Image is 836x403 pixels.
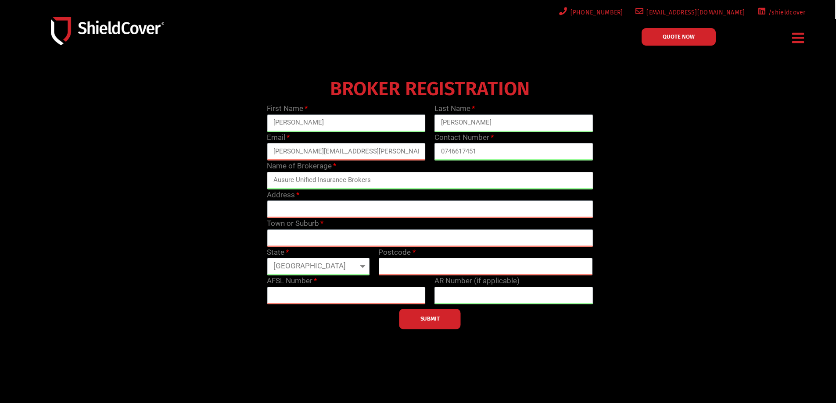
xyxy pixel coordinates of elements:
[643,7,745,18] span: [EMAIL_ADDRESS][DOMAIN_NAME]
[634,7,745,18] a: [EMAIL_ADDRESS][DOMAIN_NAME]
[420,318,440,320] span: SUBMIT
[399,309,461,329] button: SUBMIT
[642,28,716,46] a: QUOTE NOW
[756,7,806,18] a: /shieldcover
[434,132,494,143] label: Contact Number
[262,84,597,94] h4: BROKER REGISTRATION
[267,189,299,201] label: Address
[267,218,323,229] label: Town or Suburb
[51,17,164,45] img: Shield-Cover-Underwriting-Australia-logo-full
[765,7,806,18] span: /shieldcover
[567,7,623,18] span: [PHONE_NUMBER]
[267,103,308,114] label: First Name
[663,34,695,39] span: QUOTE NOW
[267,132,290,143] label: Email
[557,7,623,18] a: [PHONE_NUMBER]
[267,160,336,172] label: Name of Brokerage
[267,247,289,258] label: State
[434,103,475,114] label: Last Name
[789,28,808,48] div: Menu Toggle
[378,247,415,258] label: Postcode
[434,275,520,287] label: AR Number (if applicable)
[267,275,317,287] label: AFSL Number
